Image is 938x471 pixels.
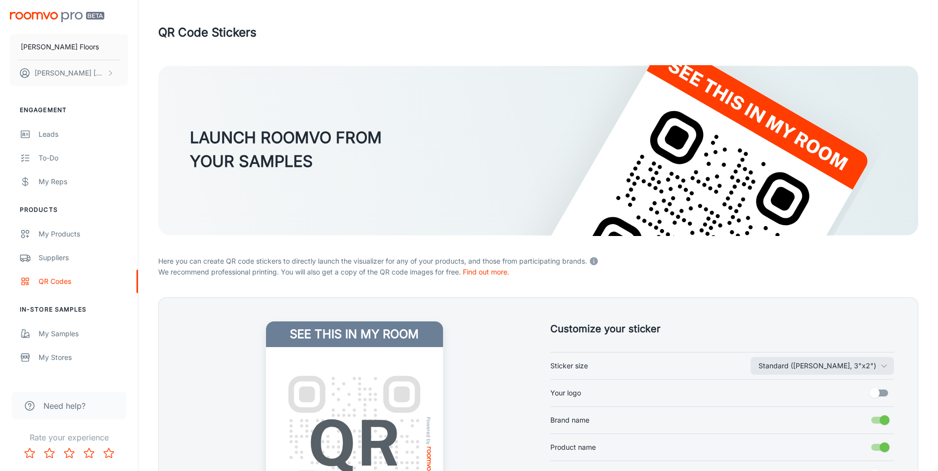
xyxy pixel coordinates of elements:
p: Rate your experience [8,432,130,443]
button: Rate 4 star [79,443,99,463]
button: Rate 1 star [20,443,40,463]
button: Sticker size [751,357,894,375]
button: Rate 2 star [40,443,59,463]
div: Leads [39,129,128,140]
button: Rate 3 star [59,443,79,463]
h1: QR Code Stickers [158,24,257,41]
span: Sticker size [550,360,588,371]
span: Need help? [44,400,86,412]
button: [PERSON_NAME] Floors [10,34,128,60]
p: [PERSON_NAME] [PERSON_NAME] [35,68,104,78]
img: roomvo [427,446,431,471]
p: [PERSON_NAME] Floors [21,41,99,52]
button: Rate 5 star [99,443,119,463]
span: Product name [550,442,596,453]
div: My Reps [39,176,128,187]
button: [PERSON_NAME] [PERSON_NAME] [10,60,128,86]
h4: See this in my room [266,321,443,347]
p: We recommend professional printing. You will also get a copy of the QR code images for free. [158,267,918,277]
p: Here you can create QR code stickers to directly launch the visualizer for any of your products, ... [158,254,918,267]
h5: Customize your sticker [550,321,894,336]
a: Find out more. [463,268,509,276]
span: Powered by [424,416,434,444]
div: My Samples [39,328,128,339]
div: QR Codes [39,276,128,287]
span: Your logo [550,388,581,398]
h3: LAUNCH ROOMVO FROM YOUR SAMPLES [190,126,382,173]
div: Suppliers [39,252,128,263]
img: Roomvo PRO Beta [10,12,104,22]
span: Brand name [550,415,589,426]
div: My Stores [39,352,128,363]
div: My Products [39,229,128,239]
div: To-do [39,153,128,163]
